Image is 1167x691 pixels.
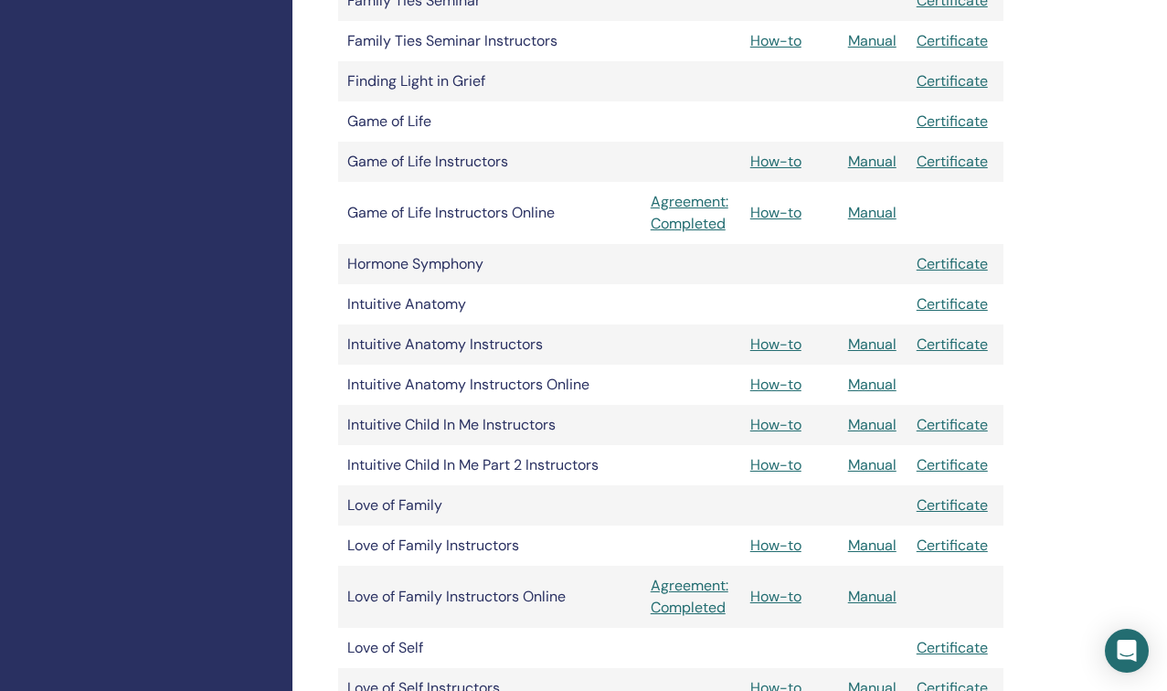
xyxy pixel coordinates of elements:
[750,587,801,606] a: How-to
[750,203,801,222] a: How-to
[651,575,732,619] a: Agreement: Completed
[917,31,988,50] a: Certificate
[750,536,801,555] a: How-to
[917,495,988,515] a: Certificate
[848,152,896,171] a: Manual
[848,203,896,222] a: Manual
[848,31,896,50] a: Manual
[917,112,988,131] a: Certificate
[750,375,801,394] a: How-to
[917,415,988,434] a: Certificate
[750,455,801,474] a: How-to
[338,526,642,566] td: Love of Family Instructors
[848,415,896,434] a: Manual
[848,536,896,555] a: Manual
[848,335,896,354] a: Manual
[338,21,642,61] td: Family Ties Seminar Instructors
[338,244,642,284] td: Hormone Symphony
[338,324,642,365] td: Intuitive Anatomy Instructors
[848,375,896,394] a: Manual
[338,284,642,324] td: Intuitive Anatomy
[917,638,988,657] a: Certificate
[338,142,642,182] td: Game of Life Instructors
[338,61,642,101] td: Finding Light in Grief
[338,628,642,668] td: Love of Self
[338,182,642,244] td: Game of Life Instructors Online
[338,566,642,628] td: Love of Family Instructors Online
[848,455,896,474] a: Manual
[1105,629,1149,673] div: Open Intercom Messenger
[750,31,801,50] a: How-to
[917,254,988,273] a: Certificate
[917,71,988,90] a: Certificate
[338,101,642,142] td: Game of Life
[338,445,642,485] td: Intuitive Child In Me Part 2 Instructors
[917,152,988,171] a: Certificate
[750,335,801,354] a: How-to
[917,455,988,474] a: Certificate
[338,365,642,405] td: Intuitive Anatomy Instructors Online
[338,485,642,526] td: Love of Family
[848,587,896,606] a: Manual
[917,536,988,555] a: Certificate
[750,415,801,434] a: How-to
[651,191,732,235] a: Agreement: Completed
[750,152,801,171] a: How-to
[917,294,988,314] a: Certificate
[917,335,988,354] a: Certificate
[338,405,642,445] td: Intuitive Child In Me Instructors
